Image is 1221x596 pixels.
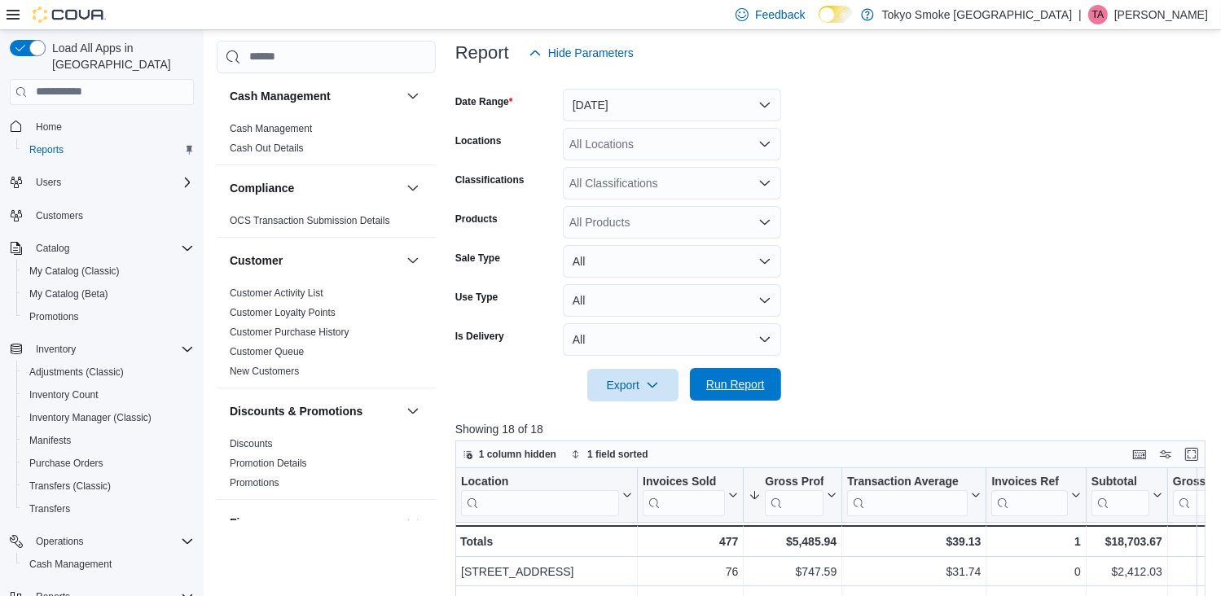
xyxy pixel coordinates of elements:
p: Tokyo Smoke [GEOGRAPHIC_DATA] [882,5,1073,24]
button: Open list of options [758,177,771,190]
div: Invoices Ref [991,474,1067,489]
div: $31.74 [847,562,981,581]
button: Finance [230,515,400,531]
button: Run Report [690,368,781,401]
button: Transaction Average [847,474,981,515]
div: [STREET_ADDRESS] [461,562,632,581]
h3: Compliance [230,180,294,196]
div: $18,703.67 [1091,532,1162,551]
span: Run Report [706,376,765,392]
span: Home [29,116,194,137]
span: Cash Out Details [230,142,304,155]
label: Sale Type [455,252,500,265]
button: [DATE] [563,89,781,121]
button: Keyboard shortcuts [1130,445,1149,464]
button: Discounts & Promotions [230,403,400,419]
span: Customers [29,205,194,226]
span: Transfers (Classic) [29,480,111,493]
button: Inventory Manager (Classic) [16,406,200,429]
button: Invoices Sold [643,474,738,515]
button: Gross Profit [749,474,837,515]
a: My Catalog (Classic) [23,261,126,281]
a: Reports [23,140,70,160]
span: Purchase Orders [23,454,194,473]
div: Tina Alaouze [1088,5,1108,24]
span: Promotions [29,310,79,323]
a: Adjustments (Classic) [23,362,130,382]
a: Transfers [23,499,77,519]
button: 1 field sorted [564,445,655,464]
span: Inventory [29,340,194,359]
a: Discounts [230,438,273,449]
span: My Catalog (Classic) [23,261,194,281]
span: Customer Purchase History [230,326,349,339]
span: Adjustments (Classic) [29,366,124,379]
span: My Catalog (Beta) [23,284,194,304]
div: Invoices Sold [643,474,725,489]
span: Load All Apps in [GEOGRAPHIC_DATA] [46,40,194,72]
button: Manifests [16,429,200,452]
div: Discounts & Promotions [217,434,436,499]
button: All [563,284,781,317]
div: Totals [460,532,632,551]
button: Transfers [16,497,200,520]
span: Discounts [230,437,273,450]
button: Cash Management [403,86,423,106]
button: Inventory [3,338,200,361]
div: 76 [643,562,738,581]
span: My Catalog (Classic) [29,265,120,278]
span: 1 field sorted [587,448,648,461]
span: Inventory [36,343,76,356]
button: Catalog [3,237,200,260]
div: Transaction Average [847,474,968,489]
button: Compliance [403,178,423,198]
button: Reports [16,138,200,161]
a: Promotion Details [230,458,307,469]
a: OCS Transaction Submission Details [230,215,390,226]
span: Reports [29,143,64,156]
button: Cash Management [16,553,200,576]
h3: Customer [230,252,283,269]
button: My Catalog (Beta) [16,283,200,305]
span: Customer Activity List [230,287,323,300]
span: Promotions [23,307,194,326]
div: 0 [991,562,1080,581]
button: Discounts & Promotions [403,401,423,421]
button: Inventory [29,340,82,359]
h3: Cash Management [230,88,331,104]
label: Products [455,213,498,226]
label: Classifications [455,173,525,186]
button: 1 column hidden [456,445,563,464]
label: Use Type [455,291,498,304]
button: All [563,323,781,356]
button: All [563,245,781,278]
a: Cash Management [23,554,118,574]
a: Home [29,117,68,137]
p: Showing 18 of 18 [455,421,1213,437]
button: Transfers (Classic) [16,475,200,497]
div: Transaction Average [847,474,968,515]
span: Dark Mode [819,23,819,24]
a: Promotions [23,307,86,326]
button: Promotions [16,305,200,328]
button: Compliance [230,180,400,196]
span: Transfers [23,499,194,519]
a: Customer Purchase History [230,326,349,338]
span: TA [1092,5,1104,24]
input: Dark Mode [819,6,853,23]
button: Enter fullscreen [1182,445,1201,464]
a: Customer Activity List [230,287,323,299]
button: Inventory Count [16,383,200,406]
label: Date Range [455,95,513,108]
div: $2,412.03 [1091,562,1162,581]
a: Manifests [23,431,77,450]
a: Cash Management [230,123,312,134]
span: Inventory Manager (Classic) [23,408,194,427]
span: OCS Transaction Submission Details [230,214,390,227]
span: Export [597,369,669,401]
span: Customer Queue [230,345,304,358]
span: Transfers [29,502,70,515]
span: Inventory Manager (Classic) [29,411,152,424]
h3: Discounts & Promotions [230,403,362,419]
span: Cash Management [29,558,112,571]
